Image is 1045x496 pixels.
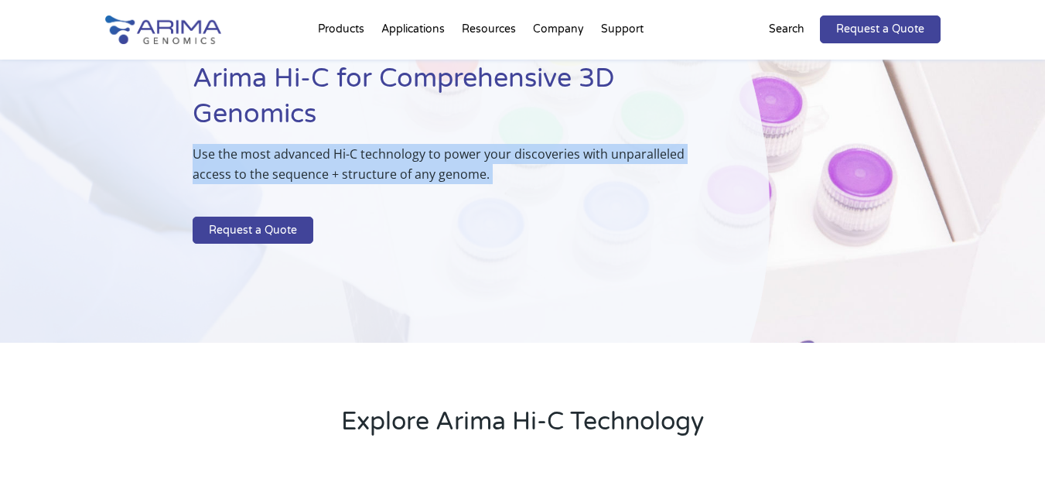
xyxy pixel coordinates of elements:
p: Use the most advanced Hi-C technology to power your discoveries with unparalleled access to the s... [193,144,692,197]
img: Arima-Genomics-logo [105,15,221,44]
h2: Explore Arima Hi-C Technology [105,405,941,451]
a: Request a Quote [820,15,941,43]
p: Search [769,19,804,39]
a: Request a Quote [193,217,313,245]
h1: Arima Hi-C for Comprehensive 3D Genomics [193,61,692,144]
